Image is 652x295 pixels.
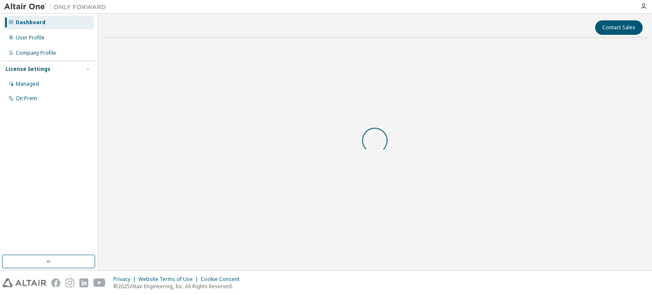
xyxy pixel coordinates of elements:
[3,278,46,287] img: altair_logo.svg
[16,50,56,56] div: Company Profile
[16,19,45,26] div: Dashboard
[201,276,244,283] div: Cookie Consent
[93,278,106,287] img: youtube.svg
[16,81,39,87] div: Managed
[113,276,138,283] div: Privacy
[65,278,74,287] img: instagram.svg
[6,66,51,73] div: License Settings
[16,34,45,41] div: User Profile
[138,276,201,283] div: Website Terms of Use
[16,95,37,102] div: On Prem
[113,283,244,290] p: © 2025 Altair Engineering, Inc. All Rights Reserved.
[51,278,60,287] img: facebook.svg
[4,3,110,11] img: Altair One
[79,278,88,287] img: linkedin.svg
[595,20,643,35] button: Contact Sales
